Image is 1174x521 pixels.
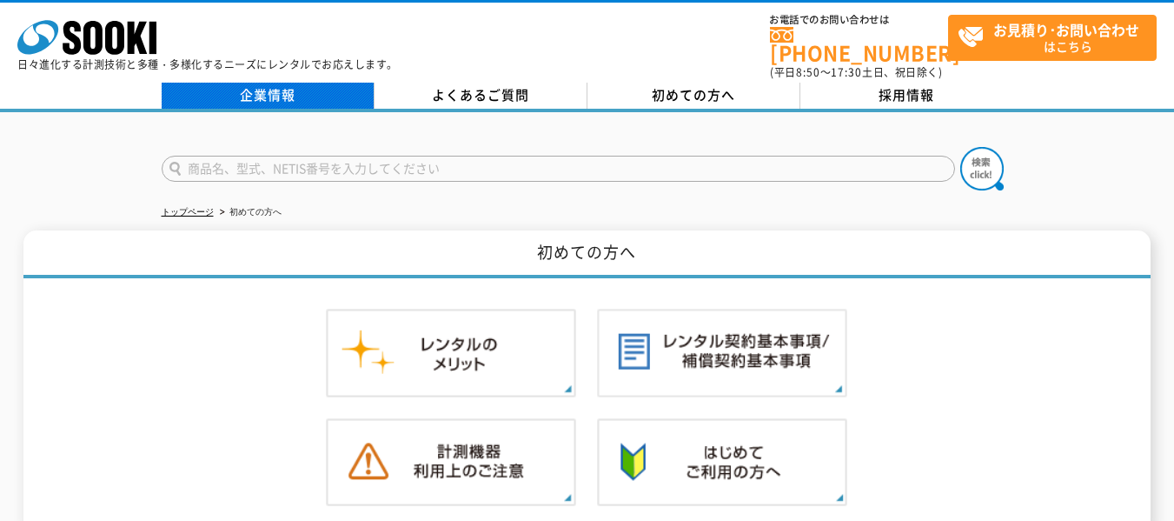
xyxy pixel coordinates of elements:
[375,83,587,109] a: よくあるご質問
[162,156,955,182] input: 商品名、型式、NETIS番号を入力してください
[796,64,820,80] span: 8:50
[948,15,1157,61] a: お見積り･お問い合わせはこちら
[597,309,847,397] img: レンタル契約基本事項／補償契約基本事項
[326,418,576,507] img: 計測機器ご利用上のご注意
[326,309,576,397] img: レンタルのメリット
[958,16,1156,59] span: はこちら
[216,204,282,222] li: 初めての方へ
[587,83,800,109] a: 初めての方へ
[993,19,1139,40] strong: お見積り･お問い合わせ
[770,15,948,25] span: お電話でのお問い合わせは
[162,207,214,217] a: トップページ
[23,230,1151,278] h1: 初めての方へ
[831,64,862,80] span: 17:30
[597,418,847,507] img: 初めての方へ
[17,59,398,70] p: 日々進化する計測技術と多種・多様化するニーズにレンタルでお応えします。
[770,64,942,80] span: (平日 ～ 土日、祝日除く)
[652,85,735,104] span: 初めての方へ
[960,147,1004,190] img: btn_search.png
[770,27,948,63] a: [PHONE_NUMBER]
[800,83,1013,109] a: 採用情報
[162,83,375,109] a: 企業情報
